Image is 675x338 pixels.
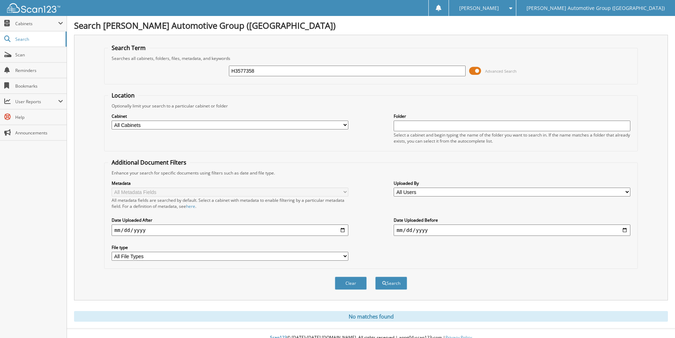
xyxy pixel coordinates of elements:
input: end [394,225,630,236]
div: Searches all cabinets, folders, files, metadata, and keywords [108,55,634,61]
img: scan123-logo-white.svg [7,3,60,13]
button: Clear [335,277,367,290]
span: [PERSON_NAME] [459,6,499,10]
div: Enhance your search for specific documents using filters such as date and file type. [108,170,634,176]
label: Date Uploaded After [112,217,348,223]
span: Bookmarks [15,83,63,89]
div: No matches found [74,311,668,322]
a: here [186,203,195,209]
span: Advanced Search [485,68,517,74]
span: User Reports [15,99,58,105]
div: All metadata fields are searched by default. Select a cabinet with metadata to enable filtering b... [112,197,348,209]
label: Date Uploaded Before [394,217,630,223]
span: Reminders [15,67,63,73]
span: Search [15,36,62,42]
span: [PERSON_NAME] Automotive Group ([GEOGRAPHIC_DATA]) [527,6,665,10]
label: Cabinet [112,113,348,119]
legend: Search Term [108,44,149,52]
legend: Location [108,92,138,99]
label: File type [112,244,348,250]
div: Select a cabinet and begin typing the name of the folder you want to search in. If the name match... [394,132,630,144]
div: Optionally limit your search to a particular cabinet or folder [108,103,634,109]
span: Scan [15,52,63,58]
span: Cabinets [15,21,58,27]
label: Uploaded By [394,180,630,186]
span: Help [15,114,63,120]
button: Search [375,277,407,290]
label: Metadata [112,180,348,186]
input: start [112,225,348,236]
legend: Additional Document Filters [108,159,190,166]
h1: Search [PERSON_NAME] Automotive Group ([GEOGRAPHIC_DATA]) [74,20,668,31]
label: Folder [394,113,630,119]
span: Announcements [15,130,63,136]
